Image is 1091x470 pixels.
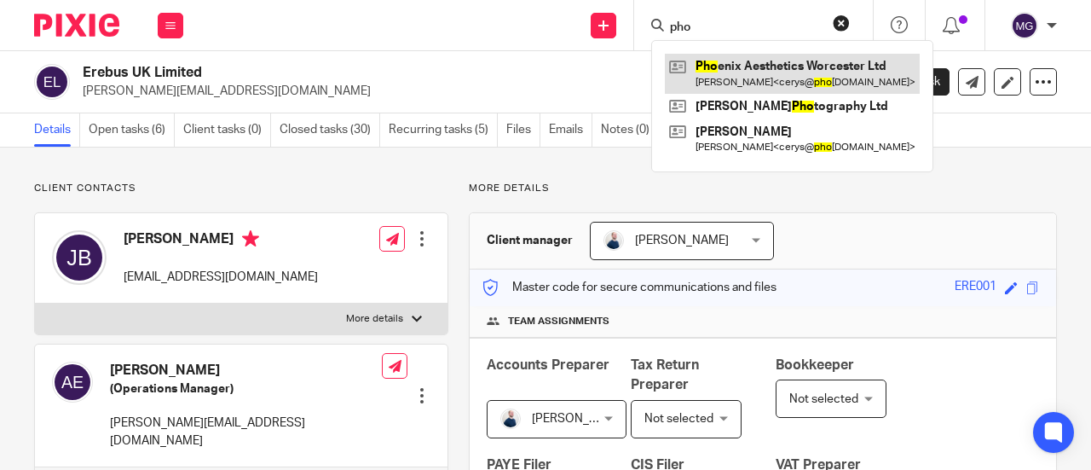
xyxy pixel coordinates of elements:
img: MC_T&CO-3.jpg [500,409,521,429]
span: Not selected [644,413,713,425]
p: [EMAIL_ADDRESS][DOMAIN_NAME] [124,269,318,286]
button: Clear [833,15,850,32]
span: Tax Return Preparer [631,358,699,392]
img: svg%3E [52,230,107,285]
a: Closed tasks (30) [280,113,380,147]
span: [PERSON_NAME] [532,413,626,425]
span: Not selected [789,393,858,405]
h4: [PERSON_NAME] [124,230,318,252]
span: [PERSON_NAME] [635,235,729,247]
a: Recurring tasks (5) [389,113,498,147]
img: svg%3E [1011,12,1038,39]
div: ERE001 [955,278,996,298]
p: [PERSON_NAME][EMAIL_ADDRESS][DOMAIN_NAME] [110,415,382,450]
h3: Client manager [487,232,573,249]
p: [PERSON_NAME][EMAIL_ADDRESS][DOMAIN_NAME] [83,83,825,100]
a: Notes (0) [601,113,659,147]
img: Pixie [34,14,119,37]
p: Master code for secure communications and files [482,279,776,296]
a: Files [506,113,540,147]
span: Accounts Preparer [487,358,609,372]
img: svg%3E [52,362,93,403]
p: More details [469,182,1057,195]
h5: (Operations Manager) [110,380,382,397]
img: svg%3E [34,64,70,100]
a: Emails [549,113,592,147]
a: Details [34,113,80,147]
img: MC_T&CO-3.jpg [603,230,624,251]
i: Primary [242,230,259,247]
a: Open tasks (6) [89,113,175,147]
h4: [PERSON_NAME] [110,362,382,380]
p: Client contacts [34,182,448,195]
span: Team assignments [508,315,609,328]
span: Bookkeeper [776,358,854,372]
a: Client tasks (0) [183,113,271,147]
input: Search [668,20,822,36]
p: More details [346,312,403,326]
h2: Erebus UK Limited [83,64,677,82]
